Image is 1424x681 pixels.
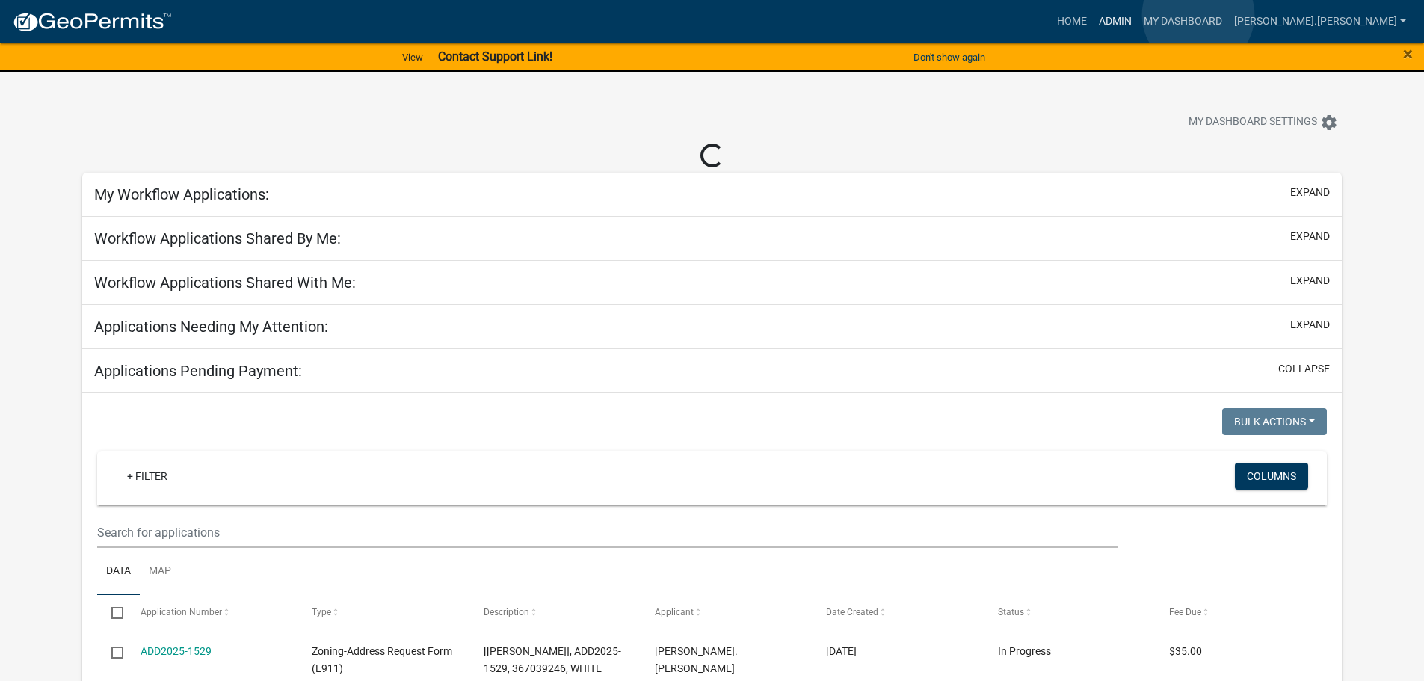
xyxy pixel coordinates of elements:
input: Search for applications [97,517,1118,548]
button: Columns [1235,463,1308,490]
span: angela.lefebvre [655,645,738,674]
datatable-header-cell: Date Created [812,595,983,631]
datatable-header-cell: Type [298,595,469,631]
button: Don't show again [907,45,991,70]
span: Applicant [655,607,694,617]
button: Bulk Actions [1222,408,1327,435]
button: collapse [1278,361,1330,377]
a: View [396,45,429,70]
span: Description [484,607,529,617]
a: + Filter [115,463,179,490]
span: 09/15/2025 [826,645,857,657]
button: expand [1290,185,1330,200]
a: ADD2025-1529 [141,645,212,657]
button: expand [1290,273,1330,289]
span: $35.00 [1169,645,1202,657]
h5: Workflow Applications Shared With Me: [94,274,356,292]
datatable-header-cell: Select [97,595,126,631]
a: My Dashboard [1138,7,1228,36]
datatable-header-cell: Applicant [641,595,812,631]
i: settings [1320,114,1338,132]
h5: Workflow Applications Shared By Me: [94,229,341,247]
button: My Dashboard Settingssettings [1177,108,1350,137]
span: My Dashboard Settings [1189,114,1317,132]
button: expand [1290,317,1330,333]
span: In Progress [998,645,1051,657]
a: Home [1051,7,1093,36]
h5: Applications Needing My Attention: [94,318,328,336]
span: Zoning-Address Request Form (E911) [312,645,452,674]
h5: Applications Pending Payment: [94,362,302,380]
datatable-header-cell: Description [469,595,640,631]
span: Fee Due [1169,607,1201,617]
span: Type [312,607,331,617]
h5: My Workflow Applications: [94,185,269,203]
button: Close [1403,45,1413,63]
span: Date Created [826,607,878,617]
strong: Contact Support Link! [438,49,552,64]
datatable-header-cell: Fee Due [1155,595,1326,631]
span: Application Number [141,607,222,617]
span: × [1403,43,1413,64]
datatable-header-cell: Status [984,595,1155,631]
span: Status [998,607,1024,617]
datatable-header-cell: Application Number [126,595,298,631]
a: Admin [1093,7,1138,36]
a: Data [97,548,140,596]
button: expand [1290,229,1330,244]
a: Map [140,548,180,596]
a: [PERSON_NAME].[PERSON_NAME] [1228,7,1412,36]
